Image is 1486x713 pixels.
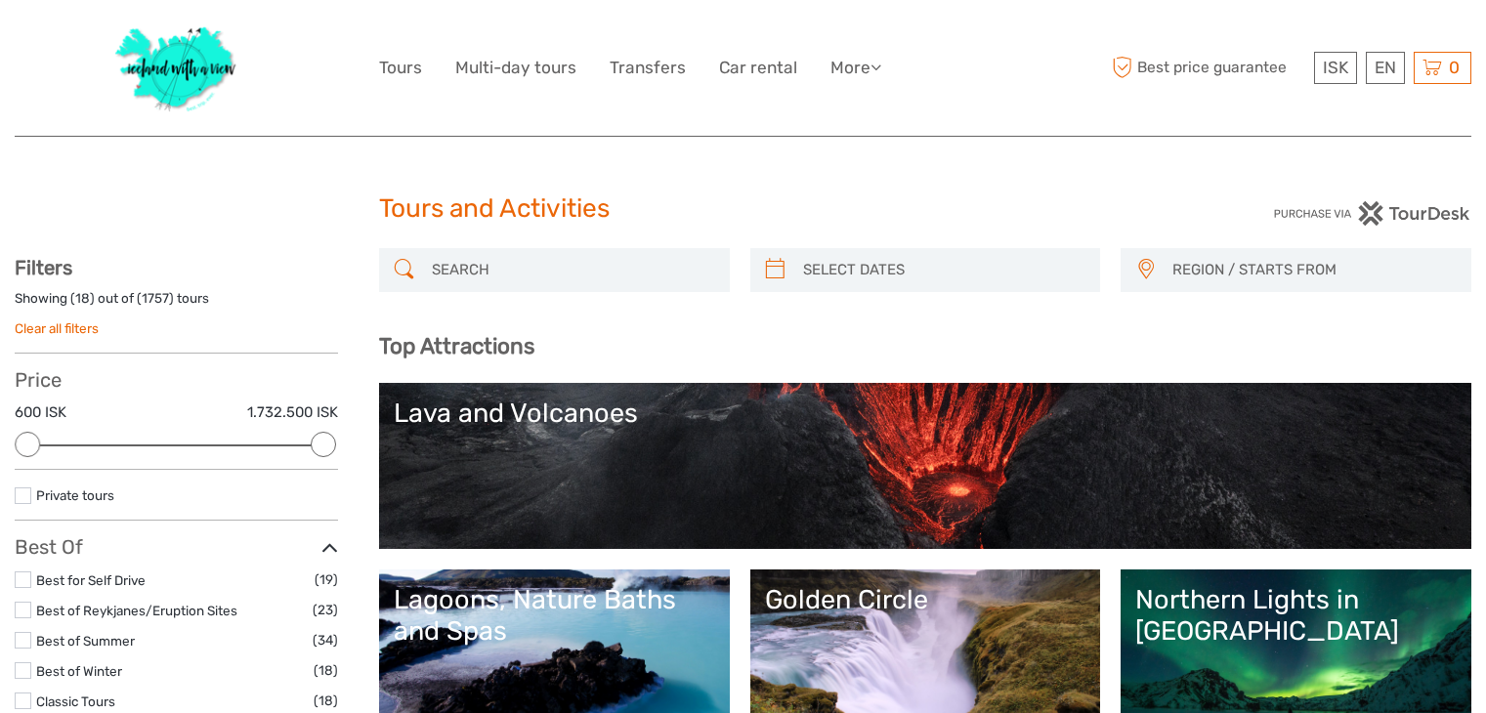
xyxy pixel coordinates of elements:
[1107,52,1309,84] span: Best price guarantee
[394,398,1457,429] div: Lava and Volcanoes
[1164,254,1462,286] button: REGION / STARTS FROM
[394,584,715,648] div: Lagoons, Nature Baths and Spas
[719,54,797,82] a: Car rental
[75,289,90,308] label: 18
[379,54,422,82] a: Tours
[36,693,115,709] a: Classic Tours
[36,633,135,649] a: Best of Summer
[424,253,720,287] input: SEARCH
[394,398,1457,534] a: Lava and Volcanoes
[314,659,338,682] span: (18)
[830,54,881,82] a: More
[106,15,248,121] img: 1077-ca632067-b948-436b-9c7a-efe9894e108b_logo_big.jpg
[1273,201,1471,226] img: PurchaseViaTourDesk.png
[379,193,1108,225] h1: Tours and Activities
[313,599,338,621] span: (23)
[15,402,66,423] label: 600 ISK
[36,663,122,679] a: Best of Winter
[142,289,169,308] label: 1757
[36,487,114,503] a: Private tours
[315,568,338,591] span: (19)
[15,368,338,392] h3: Price
[455,54,576,82] a: Multi-day tours
[36,572,146,588] a: Best for Self Drive
[1135,584,1457,648] div: Northern Lights in [GEOGRAPHIC_DATA]
[15,289,338,319] div: Showing ( ) out of ( ) tours
[313,629,338,651] span: (34)
[247,402,338,423] label: 1.732.500 ISK
[36,603,237,618] a: Best of Reykjanes/Eruption Sites
[1366,52,1405,84] div: EN
[314,690,338,712] span: (18)
[795,253,1091,287] input: SELECT DATES
[1446,58,1463,77] span: 0
[379,333,534,359] b: Top Attractions
[15,535,338,559] h3: Best Of
[15,320,99,336] a: Clear all filters
[610,54,686,82] a: Transfers
[765,584,1086,615] div: Golden Circle
[15,256,72,279] strong: Filters
[1323,58,1348,77] span: ISK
